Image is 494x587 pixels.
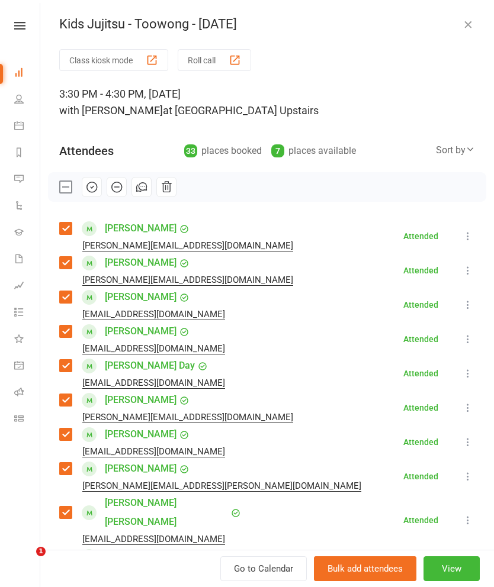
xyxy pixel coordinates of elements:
[220,556,307,581] a: Go to Calendar
[12,547,40,575] iframe: Intercom live chat
[178,49,251,71] button: Roll call
[59,86,475,119] div: 3:30 PM - 4:30 PM, [DATE]
[105,547,177,566] a: [PERSON_NAME]
[184,144,197,157] div: 33
[403,301,438,309] div: Attended
[105,322,177,341] a: [PERSON_NAME]
[105,288,177,307] a: [PERSON_NAME]
[59,104,163,117] span: with [PERSON_NAME]
[14,114,41,140] a: Calendar
[105,219,177,238] a: [PERSON_NAME]
[14,327,41,353] a: What's New
[403,266,438,275] div: Attended
[14,273,41,300] a: Assessments
[105,356,195,375] a: [PERSON_NAME] Day
[403,404,438,412] div: Attended
[105,425,177,444] a: [PERSON_NAME]
[36,547,46,556] span: 1
[184,143,262,159] div: places booked
[314,556,416,581] button: Bulk add attendees
[403,232,438,240] div: Attended
[163,104,319,117] span: at [GEOGRAPHIC_DATA] Upstairs
[424,556,480,581] button: View
[271,144,284,157] div: 7
[105,459,177,478] a: [PERSON_NAME]
[403,472,438,480] div: Attended
[105,494,228,531] a: [PERSON_NAME] [PERSON_NAME]
[403,516,438,524] div: Attended
[105,391,177,409] a: [PERSON_NAME]
[436,143,475,158] div: Sort by
[403,438,438,446] div: Attended
[14,140,41,167] a: Reports
[40,17,494,32] div: Kids Jujitsu - Toowong - [DATE]
[271,143,356,159] div: places available
[59,49,168,71] button: Class kiosk mode
[14,407,41,433] a: Class kiosk mode
[14,380,41,407] a: Roll call kiosk mode
[403,335,438,343] div: Attended
[59,143,114,159] div: Attendees
[14,60,41,87] a: Dashboard
[403,369,438,378] div: Attended
[14,353,41,380] a: General attendance kiosk mode
[14,87,41,114] a: People
[105,253,177,272] a: [PERSON_NAME]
